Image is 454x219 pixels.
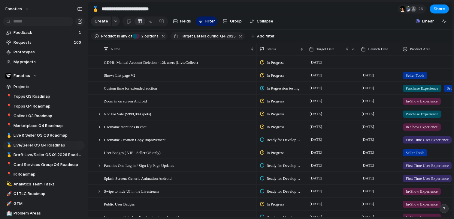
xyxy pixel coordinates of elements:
[406,124,438,130] span: In-Show Experience
[91,4,100,14] button: 🥇
[180,18,191,24] span: Fields
[14,59,83,65] span: My projects
[406,150,424,156] span: Seller Tools
[132,33,160,40] button: 2 options
[308,200,324,208] span: [DATE]
[267,150,284,156] span: In Progress
[14,142,83,148] span: Live/Seller OS Q4 Roadmap
[120,34,132,39] span: any of
[14,30,77,36] span: Feedback
[360,162,376,169] span: [DATE]
[181,34,203,39] span: Target Date
[3,131,85,140] div: 🥇Live & Seller OS Q3 Roadmap
[3,180,85,189] a: 💫Analytics Team Tasks
[5,181,11,187] button: 💫
[257,34,274,39] span: Add filter
[316,46,334,52] span: Target Date
[308,110,324,117] span: [DATE]
[104,84,157,91] span: Custom time for extended auction
[406,73,424,78] span: Seller Tools
[230,18,242,24] span: Group
[14,171,83,177] span: IR Roadmap
[3,111,85,120] div: 📍Collect Q3 Roadmap
[6,191,11,197] div: 🚀
[418,6,425,12] span: 26
[360,123,376,130] span: [DATE]
[104,149,161,156] span: User Badges ( VIP - Seller OS only)
[3,58,85,67] a: My projects
[267,163,301,169] span: Ready for Development
[3,160,85,169] a: 📍Card Services Group Q4 Roadmap
[5,93,11,99] button: 📍
[14,210,83,216] span: Problem Areas
[104,59,198,66] span: GDPR: Manual Account Deletion - 12k users (Live/Collect)
[5,103,11,109] button: 📍
[5,113,11,119] button: 📍
[3,189,85,198] a: 🚀Q1 TLC Roadmap
[117,34,120,39] span: is
[308,59,324,66] span: [DATE]
[14,113,83,119] span: Collect Q3 Roadmap
[220,34,236,39] span: Q4 2025
[267,85,300,91] span: In Regression testing
[3,48,85,57] a: Prototypes
[3,209,85,218] a: 🏥Problem Areas
[14,201,83,207] span: GTM
[3,121,85,130] a: 📍Marketplace Q4 Roadmap
[308,123,324,130] span: [DATE]
[3,170,85,179] a: 📍IR Roadmap
[257,18,273,24] span: Collapse
[79,30,82,36] span: 1
[406,98,438,104] span: In-Show Experience
[360,200,376,208] span: [DATE]
[3,4,32,14] button: fanatics
[308,175,324,182] span: [DATE]
[3,102,85,111] a: 📍Topps Q4 Roadmap
[406,111,438,117] span: Purchase Experience
[3,38,85,47] a: Requests100
[5,191,11,197] button: 🚀
[219,33,237,40] button: Q4 2025
[267,176,301,182] span: Ready for Development
[171,16,193,26] button: Fields
[267,60,284,66] span: In Progress
[14,73,30,79] span: Fanatics
[406,85,438,91] span: Purchase Experience
[14,152,83,158] span: Draft Live/Seller OS Q1 2026 Roadmap
[434,6,445,12] span: Share
[14,49,83,55] span: Prototypes
[247,16,276,26] button: Collapse
[360,188,376,195] span: [DATE]
[360,149,376,156] span: [DATE]
[104,200,135,207] span: Public User Badges
[360,84,376,92] span: [DATE]
[220,16,245,26] button: Group
[360,110,376,117] span: [DATE]
[3,141,85,150] a: 🥇Live/Seller OS Q4 Roadmap
[91,16,111,26] button: Create
[406,188,438,194] span: In-Show Experience
[104,97,147,104] span: Zoom in on screen Android
[3,71,85,80] button: Fanatics
[6,171,11,178] div: 📍
[3,150,85,159] a: 🥇Draft Live/Seller OS Q1 2026 Roadmap
[6,152,11,158] div: 🥇
[6,142,11,149] div: 🥇
[360,136,376,143] span: [DATE]
[14,40,72,46] span: Requests
[14,103,83,109] span: Topps Q4 Roadmap
[360,97,376,105] span: [DATE]
[5,142,11,148] button: 🥇
[267,137,301,143] span: Ready for Development
[406,163,449,169] span: First Time User Experience
[74,40,82,46] span: 100
[14,123,83,129] span: Marketplace Q4 Roadmap
[101,34,116,39] span: Product
[6,122,11,129] div: 📍
[308,162,324,169] span: [DATE]
[430,4,449,13] button: Share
